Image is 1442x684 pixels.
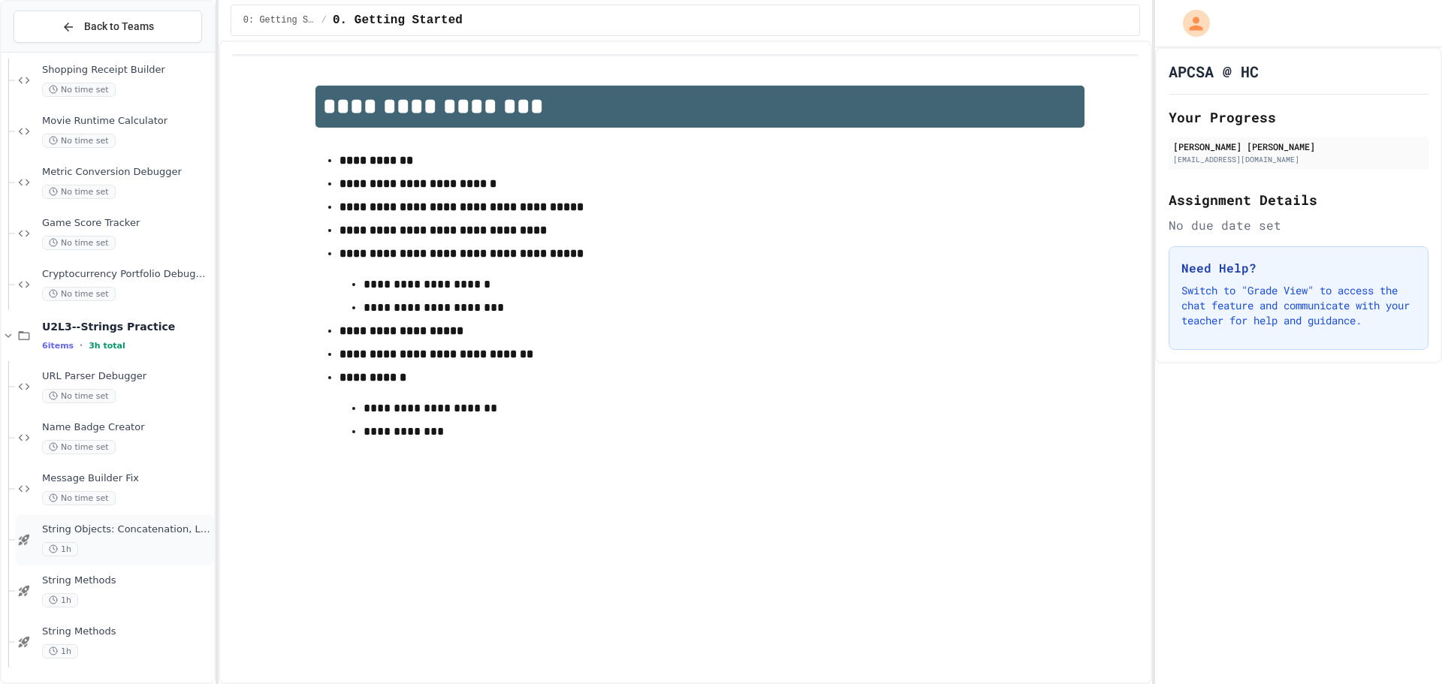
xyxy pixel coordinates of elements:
[42,185,116,199] span: No time set
[42,421,211,434] span: Name Badge Creator
[89,341,125,351] span: 3h total
[42,64,211,77] span: Shopping Receipt Builder
[42,389,116,403] span: No time set
[1169,107,1428,128] h2: Your Progress
[1169,61,1259,82] h1: APCSA @ HC
[42,574,211,587] span: String Methods
[42,625,211,638] span: String Methods
[42,491,116,505] span: No time set
[42,440,116,454] span: No time set
[42,217,211,230] span: Game Score Tracker
[1173,154,1424,165] div: [EMAIL_ADDRESS][DOMAIN_NAME]
[243,14,315,26] span: 0: Getting Started
[42,542,78,556] span: 1h
[42,341,74,351] span: 6 items
[1181,259,1416,277] h3: Need Help?
[1173,140,1424,153] div: [PERSON_NAME] [PERSON_NAME]
[42,593,78,607] span: 1h
[42,644,78,658] span: 1h
[42,268,211,281] span: Cryptocurrency Portfolio Debugger
[42,472,211,485] span: Message Builder Fix
[14,11,202,43] button: Back to Teams
[42,115,211,128] span: Movie Runtime Calculator
[321,14,327,26] span: /
[80,339,83,351] span: •
[1169,216,1428,234] div: No due date set
[1181,283,1416,328] p: Switch to "Grade View" to access the chat feature and communicate with your teacher for help and ...
[84,19,154,35] span: Back to Teams
[333,11,463,29] span: 0. Getting Started
[1169,189,1428,210] h2: Assignment Details
[1167,6,1214,41] div: My Account
[42,523,211,536] span: String Objects: Concatenation, Literals, and More
[42,320,211,333] span: U2L3--Strings Practice
[42,83,116,97] span: No time set
[42,166,211,179] span: Metric Conversion Debugger
[42,287,116,301] span: No time set
[42,370,211,383] span: URL Parser Debugger
[42,236,116,250] span: No time set
[42,134,116,148] span: No time set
